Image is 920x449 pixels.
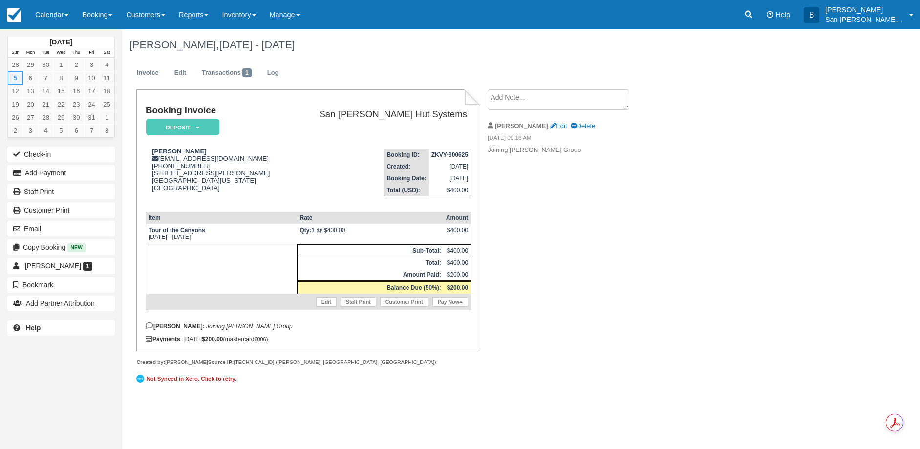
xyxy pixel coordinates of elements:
[446,227,468,241] div: $400.00
[99,58,114,71] a: 4
[83,262,92,271] span: 1
[84,47,99,58] th: Fri
[298,269,444,281] th: Amount Paid:
[8,98,23,111] a: 19
[149,227,205,234] strong: Tour of the Canyons
[25,262,81,270] span: [PERSON_NAME]
[298,224,444,244] td: 1 @ $400.00
[7,296,115,311] button: Add Partner Attribution
[84,98,99,111] a: 24
[8,58,23,71] a: 28
[495,122,548,129] strong: [PERSON_NAME]
[152,148,207,155] strong: [PERSON_NAME]
[136,359,165,365] strong: Created by:
[8,47,23,58] th: Sun
[432,297,468,307] a: Pay Now
[8,85,23,98] a: 12
[38,98,53,111] a: 21
[7,147,115,162] button: Check-in
[129,39,805,51] h1: [PERSON_NAME],
[167,64,193,83] a: Edit
[7,8,21,22] img: checkfront-main-nav-mini-logo.png
[444,212,471,224] th: Amount
[255,336,266,342] small: 6006
[136,359,480,366] div: [PERSON_NAME] [TECHNICAL_ID] ([PERSON_NAME], [GEOGRAPHIC_DATA], [GEOGRAPHIC_DATA])
[8,124,23,137] a: 2
[429,161,471,172] td: [DATE]
[23,124,38,137] a: 3
[431,151,468,158] strong: ZKVY-300625
[146,148,290,204] div: [EMAIL_ADDRESS][DOMAIN_NAME] [PHONE_NUMBER] [STREET_ADDRESS][PERSON_NAME] [GEOGRAPHIC_DATA][US_ST...
[67,243,86,252] span: New
[53,111,68,124] a: 29
[7,221,115,236] button: Email
[136,373,239,384] a: Not Synced in Xero. Click to retry.
[146,224,297,244] td: [DATE] - [DATE]
[384,172,429,184] th: Booking Date:
[146,119,219,136] em: Deposit
[488,134,652,145] em: [DATE] 09:16 AM
[316,297,337,307] a: Edit
[206,323,293,330] em: Joining [PERSON_NAME] Group
[7,320,115,336] a: Help
[84,85,99,98] a: 17
[23,58,38,71] a: 29
[99,71,114,85] a: 11
[7,184,115,199] a: Staff Print
[775,11,790,19] span: Help
[23,47,38,58] th: Mon
[488,146,652,155] p: Joining [PERSON_NAME] Group
[49,38,72,46] strong: [DATE]
[298,244,444,257] th: Sub-Total:
[53,124,68,137] a: 5
[298,257,444,269] th: Total:
[53,47,68,58] th: Wed
[53,58,68,71] a: 1
[444,244,471,257] td: $400.00
[571,122,595,129] a: Delete
[146,106,290,116] h1: Booking Invoice
[99,98,114,111] a: 25
[8,111,23,124] a: 26
[194,64,259,83] a: Transactions1
[38,58,53,71] a: 30
[146,323,205,330] strong: [PERSON_NAME]:
[146,336,180,342] strong: Payments
[298,281,444,294] th: Balance Due (50%):
[298,212,444,224] th: Rate
[69,71,84,85] a: 9
[7,239,115,255] button: Copy Booking New
[69,124,84,137] a: 6
[99,124,114,137] a: 8
[429,184,471,196] td: $400.00
[99,111,114,124] a: 1
[804,7,819,23] div: B
[146,118,216,136] a: Deposit
[84,124,99,137] a: 7
[69,85,84,98] a: 16
[7,202,115,218] a: Customer Print
[38,85,53,98] a: 14
[208,359,234,365] strong: Source IP:
[38,47,53,58] th: Tue
[7,165,115,181] button: Add Payment
[38,71,53,85] a: 7
[384,184,429,196] th: Total (USD):
[23,98,38,111] a: 20
[69,47,84,58] th: Thu
[23,71,38,85] a: 6
[341,297,376,307] a: Staff Print
[300,227,312,234] strong: Qty
[260,64,286,83] a: Log
[380,297,428,307] a: Customer Print
[99,47,114,58] th: Sat
[69,58,84,71] a: 2
[53,85,68,98] a: 15
[825,5,903,15] p: [PERSON_NAME]
[84,58,99,71] a: 3
[69,111,84,124] a: 30
[146,336,471,342] div: : [DATE] (mastercard )
[23,111,38,124] a: 27
[38,111,53,124] a: 28
[53,98,68,111] a: 22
